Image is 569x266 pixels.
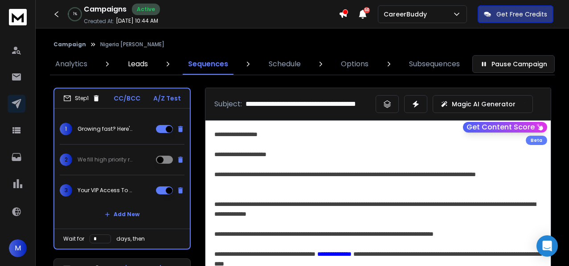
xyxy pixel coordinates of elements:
[53,88,191,250] li: Step1CC/BCCA/Z Test1Growing fast? Here's how to scale smarter2We fill high priority roles in 2–4 ...
[9,239,27,257] button: M
[452,100,516,109] p: Magic AI Generator
[60,123,72,135] span: 1
[60,184,72,197] span: 3
[78,125,135,133] p: Growing fast? Here's how to scale smarter
[100,41,164,48] p: Nigeria [PERSON_NAME]
[84,4,127,15] h1: Campaigns
[116,235,145,242] p: days, then
[478,5,553,23] button: Get Free Credits
[336,53,374,75] a: Options
[183,53,233,75] a: Sequences
[472,55,555,73] button: Pause Campaign
[63,235,84,242] p: Wait for
[50,53,93,75] a: Analytics
[404,53,465,75] a: Subsequences
[114,94,140,103] p: CC/BCC
[84,18,114,25] p: Created At:
[132,4,160,15] div: Active
[78,156,135,163] p: We fill high priority roles in 2–4 weeks
[536,235,558,257] div: Open Intercom Messenger
[53,41,86,48] button: Campaign
[263,53,306,75] a: Schedule
[526,136,547,145] div: Beta
[269,59,301,69] p: Schedule
[55,59,87,69] p: Analytics
[123,53,153,75] a: Leads
[409,59,460,69] p: Subsequences
[214,99,242,109] p: Subject:
[63,94,100,102] div: Step 1
[433,95,533,113] button: Magic AI Generator
[496,10,547,19] p: Get Free Credits
[384,10,430,19] p: CareerBuddy
[364,7,370,13] span: 50
[98,206,147,223] button: Add New
[78,187,135,194] p: Your VIP Access To Top Talent
[60,153,72,166] span: 2
[463,122,547,133] button: Get Content Score
[73,12,77,17] p: 1 %
[9,9,27,25] img: logo
[188,59,228,69] p: Sequences
[153,94,181,103] p: A/Z Test
[341,59,368,69] p: Options
[116,17,158,24] p: [DATE] 10:44 AM
[128,59,148,69] p: Leads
